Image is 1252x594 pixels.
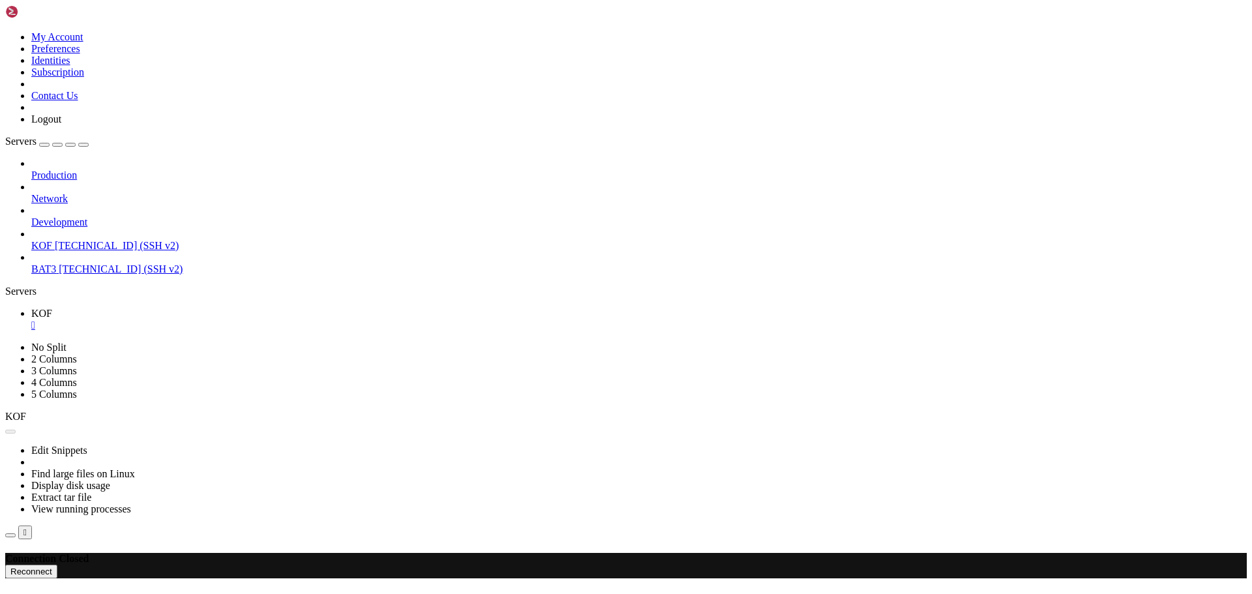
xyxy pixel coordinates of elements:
li: Production [31,158,1247,181]
a: Edit Snippets [31,445,87,456]
img: Shellngn [5,5,80,18]
li: BAT3 [TECHNICAL_ID] (SSH v2) [31,252,1247,275]
span: Network [31,193,68,204]
a: Servers [5,136,89,147]
a: KOF [TECHNICAL_ID] (SSH v2) [31,240,1247,252]
a: Network [31,193,1247,205]
div:  [23,527,27,537]
span: KOF [5,411,26,422]
a:  [31,319,1247,331]
button:  [18,526,32,539]
a: View running processes [31,503,131,514]
li: KOF [TECHNICAL_ID] (SSH v2) [31,228,1247,252]
a: Contact Us [31,90,78,101]
span: KOF [31,308,52,319]
a: 4 Columns [31,377,77,388]
span: [TECHNICAL_ID] (SSH v2) [59,263,183,275]
a: My Account [31,31,83,42]
li: Network [31,181,1247,205]
a: Production [31,170,1247,181]
a: Display disk usage [31,480,110,491]
a: KOF [31,308,1247,331]
a: Extract tar file [31,492,91,503]
span: [TECHNICAL_ID] (SSH v2) [55,240,179,251]
span: Development [31,216,87,228]
span: Production [31,170,77,181]
span: Servers [5,136,37,147]
a: Logout [31,113,61,125]
a: 3 Columns [31,365,77,376]
div: Servers [5,286,1247,297]
a: Identities [31,55,70,66]
span: BAT3 [31,263,56,275]
a: No Split [31,342,67,353]
span: KOF [31,240,52,251]
a: Development [31,216,1247,228]
a: BAT3 [TECHNICAL_ID] (SSH v2) [31,263,1247,275]
a: Subscription [31,67,84,78]
a: Preferences [31,43,80,54]
li: Development [31,205,1247,228]
a: 2 Columns [31,353,77,364]
a: Find large files on Linux [31,468,135,479]
a: 5 Columns [31,389,77,400]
